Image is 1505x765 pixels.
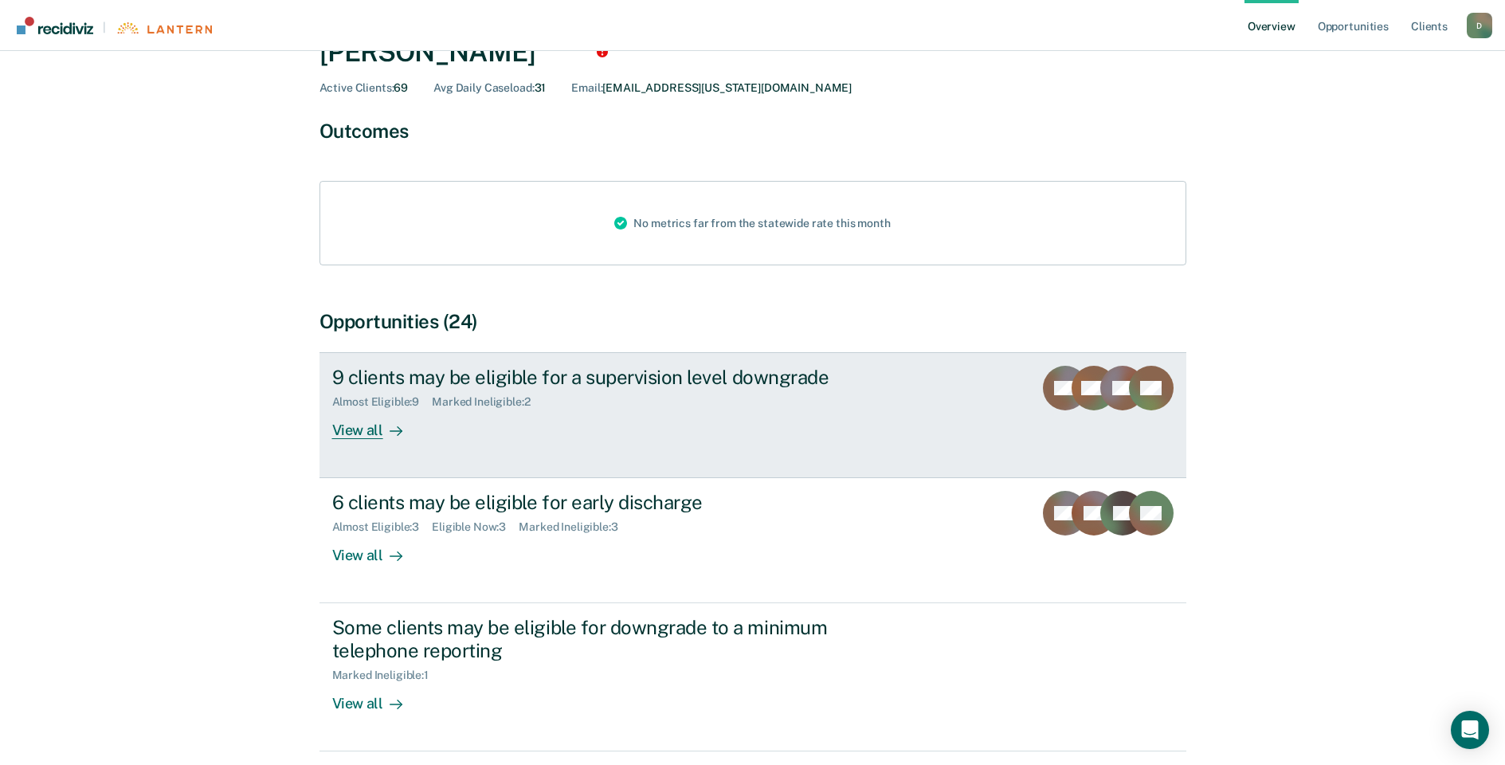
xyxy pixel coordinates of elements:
[519,520,630,534] div: Marked Ineligible : 3
[319,81,394,94] span: Active Clients :
[332,682,421,713] div: View all
[602,182,903,265] div: No metrics far from the statewide rate this month
[1451,711,1489,749] div: Open Intercom Messenger
[332,395,433,409] div: Almost Eligible : 9
[432,520,519,534] div: Eligible Now : 3
[319,603,1186,751] a: Some clients may be eligible for downgrade to a minimum telephone reportingMarked Ineligible:1Vie...
[332,616,892,662] div: Some clients may be eligible for downgrade to a minimum telephone reporting
[116,22,212,34] img: Lantern
[433,81,546,95] div: 31
[319,310,1186,333] div: Opportunities (24)
[93,21,116,34] span: |
[1467,13,1492,38] div: D
[332,491,892,514] div: 6 clients may be eligible for early discharge
[332,534,421,565] div: View all
[332,669,441,682] div: Marked Ineligible : 1
[319,120,1186,143] div: Outcomes
[1467,13,1492,38] button: Profile dropdown button
[319,478,1186,603] a: 6 clients may be eligible for early dischargeAlmost Eligible:3Eligible Now:3Marked Ineligible:3Vi...
[332,409,421,440] div: View all
[319,36,1186,69] div: [PERSON_NAME]
[571,81,852,95] div: [EMAIL_ADDRESS][US_STATE][DOMAIN_NAME]
[319,352,1186,478] a: 9 clients may be eligible for a supervision level downgradeAlmost Eligible:9Marked Ineligible:2Vi...
[332,520,433,534] div: Almost Eligible : 3
[332,366,892,389] div: 9 clients may be eligible for a supervision level downgrade
[432,395,543,409] div: Marked Ineligible : 2
[319,81,409,95] div: 69
[433,81,534,94] span: Avg Daily Caseload :
[595,45,609,59] div: Tooltip anchor
[17,17,93,34] img: Recidiviz
[571,81,602,94] span: Email :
